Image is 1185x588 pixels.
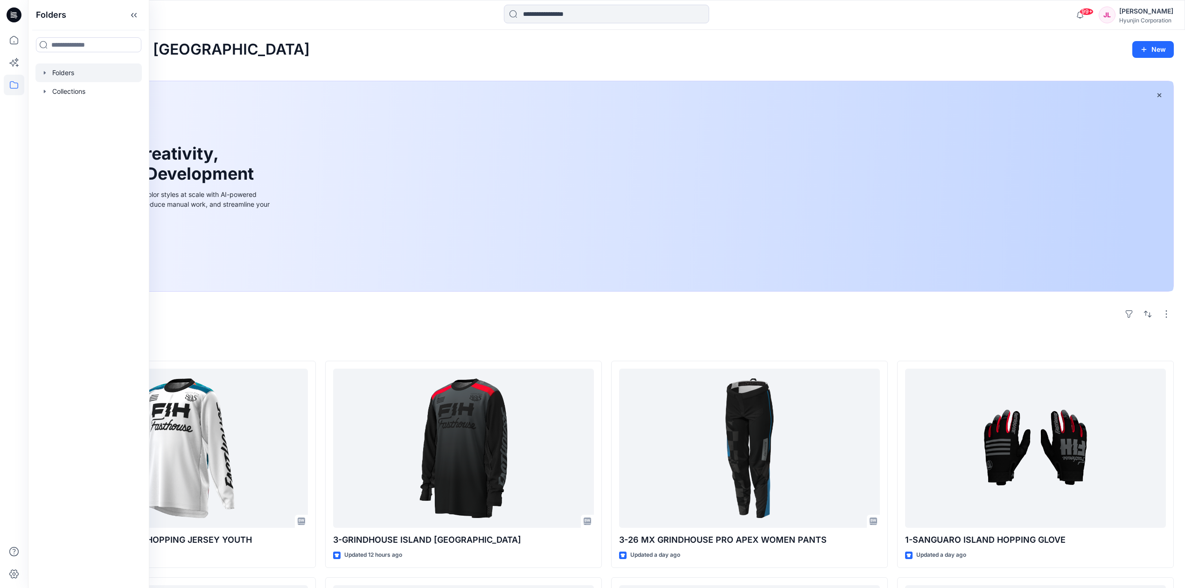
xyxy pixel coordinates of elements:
a: 3-GRINDHOUSE ISLAND HOPPING JERSEY [333,369,594,528]
p: Updated a day ago [630,550,680,560]
p: 1-GRINDHOUSE ISLAND HOPPING JERSEY YOUTH [47,533,308,546]
a: 1-GRINDHOUSE ISLAND HOPPING JERSEY YOUTH [47,369,308,528]
h1: Unleash Creativity, Speed Up Development [62,144,258,184]
div: Hyunjin Corporation [1119,17,1173,24]
a: 3-26 MX GRINDHOUSE PRO APEX WOMEN PANTS [619,369,880,528]
p: 3-GRINDHOUSE ISLAND [GEOGRAPHIC_DATA] [333,533,594,546]
div: JL [1099,7,1115,23]
p: Updated a day ago [916,550,966,560]
div: Explore ideas faster and recolor styles at scale with AI-powered tools that boost creativity, red... [62,189,272,219]
button: New [1132,41,1174,58]
a: 1-SANGUARO ISLAND HOPPING GLOVE [905,369,1166,528]
h4: Styles [39,340,1174,351]
span: 99+ [1080,8,1094,15]
a: Discover more [62,230,272,249]
p: Updated 12 hours ago [344,550,402,560]
p: 1-SANGUARO ISLAND HOPPING GLOVE [905,533,1166,546]
p: 3-26 MX GRINDHOUSE PRO APEX WOMEN PANTS [619,533,880,546]
div: [PERSON_NAME] [1119,6,1173,17]
h2: Welcome back, [GEOGRAPHIC_DATA] [39,41,310,58]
